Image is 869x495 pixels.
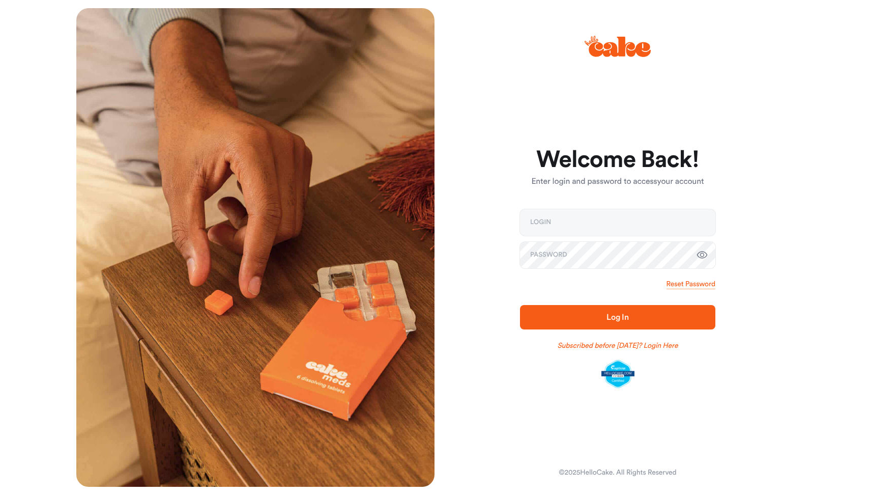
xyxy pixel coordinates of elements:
[606,313,629,321] span: Log In
[559,468,676,478] div: © 2025 HelloCake. All Rights Reserved
[667,279,715,289] a: Reset Password
[601,360,634,389] img: legit-script-certified.png
[520,148,715,172] h1: Welcome Back!
[558,341,678,351] a: Subscribed before [DATE]? Login Here
[520,176,715,188] p: Enter login and password to access your account
[520,305,715,329] button: Log In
